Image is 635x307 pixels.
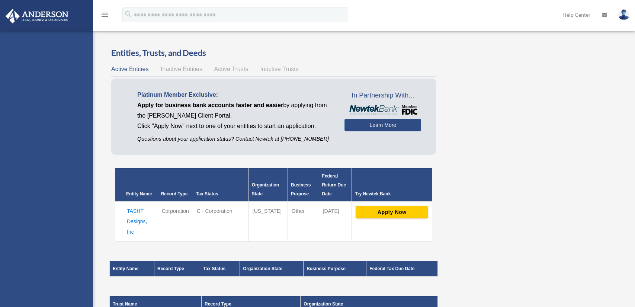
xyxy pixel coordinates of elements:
td: Other [288,202,319,241]
td: Corporation [158,202,193,241]
img: User Pic [618,9,629,20]
span: Inactive Trusts [260,66,299,72]
th: Federal Tax Due Date [366,261,438,276]
th: Entity Name [123,168,158,202]
td: [DATE] [319,202,352,241]
th: Organization State [240,261,304,276]
i: menu [100,10,109,19]
span: In Partnership With... [344,90,421,102]
th: Record Type [154,261,200,276]
th: Business Purpose [288,168,319,202]
td: TASHT Designs, Inc [123,202,158,241]
span: Active Trusts [214,66,248,72]
p: Click "Apply Now" next to one of your entities to start an application. [137,121,333,131]
th: Entity Name [110,261,154,276]
th: Business Purpose [304,261,366,276]
span: Active Entities [111,66,148,72]
p: Questions about your application status? Contact Newtek at [PHONE_NUMBER] [137,134,333,144]
div: Try Newtek Bank [355,189,429,198]
th: Tax Status [200,261,240,276]
img: NewtekBankLogoSM.png [348,105,417,115]
th: Federal Return Due Date [319,168,352,202]
th: Organization State [248,168,288,202]
span: Apply for business bank accounts faster and easier [137,102,283,108]
td: [US_STATE] [248,202,288,241]
img: Anderson Advisors Platinum Portal [3,9,71,23]
p: Platinum Member Exclusive: [137,90,333,100]
p: by applying from the [PERSON_NAME] Client Portal. [137,100,333,121]
button: Apply Now [356,206,428,218]
h3: Entities, Trusts, and Deeds [111,47,436,59]
td: C - Corporation [193,202,248,241]
a: menu [100,13,109,19]
i: search [124,10,132,18]
th: Record Type [158,168,193,202]
th: Tax Status [193,168,248,202]
span: Inactive Entities [161,66,202,72]
a: Learn More [344,119,421,131]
